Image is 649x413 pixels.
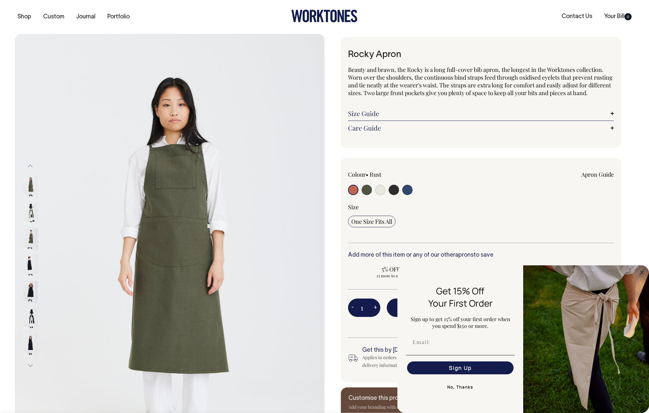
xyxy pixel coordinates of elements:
[351,218,392,225] span: One Size Fits All
[407,361,514,374] button: Sign Up
[348,263,434,280] input: 5% OFF 25 more to apply
[348,66,613,97] span: Beauty and brawn, the Rocky is a long full-cover bib apron, the longest in the Worktones collecti...
[559,11,595,22] a: Contact Us
[348,395,452,402] h6: Customise this product
[437,263,523,280] input: 10% OFF 50 more to apply
[351,265,430,273] span: 5% OFF
[23,202,38,224] img: olive
[406,355,515,355] img: underline
[602,11,634,22] a: Your Bill0
[348,171,454,178] div: Colour
[348,110,614,117] a: Size Guide
[406,381,515,394] button: No, Thanks
[23,228,38,251] img: olive
[23,254,38,277] img: charcoal
[624,13,632,20] span: 0
[638,269,646,276] button: Close dialog
[105,12,132,22] a: Portfolio
[362,354,493,369] div: Applies to orders delivered in Australian metro areas. For all delivery information, .
[362,347,493,354] h6: Get this by [DATE]
[436,285,484,297] span: Get 15% Off
[15,12,34,22] a: Shop
[455,252,474,258] a: aprons
[41,12,67,22] a: Custom
[387,321,614,329] span: Spend RON1013.5836899999999 more to get FREE SHIPPING
[348,301,357,314] button: -
[411,316,510,329] span: Sign up to get 15% off your first order when you spend $150 or more.
[348,124,614,132] a: Care Guide
[387,299,614,317] button: Add to bill —RON137.00
[25,159,35,173] button: Previous
[23,281,38,303] img: charcoal
[526,263,612,280] input: 15% OFF 100 more to apply
[348,216,395,227] input: One Size Fits All
[370,301,380,314] button: +
[581,171,614,178] a: Apron Guide
[25,358,35,373] button: Next
[348,252,614,259] h6: Add more of this item or any of our other to save
[23,334,38,356] img: charcoal
[397,265,649,413] div: FLYOUT Form
[407,336,514,349] input: Email
[348,203,614,211] div: Size
[428,297,493,309] span: Your First Order
[523,265,649,413] img: 5e34ad8f-4f05-4173-92a8-ea475ee49ac9.jpeg
[23,175,38,198] img: olive
[366,171,368,178] span: •
[348,50,614,60] h1: Rocky Apron
[74,12,98,22] a: Journal
[370,171,381,178] label: Rust
[351,273,430,278] span: 25 more to apply
[23,307,38,330] img: charcoal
